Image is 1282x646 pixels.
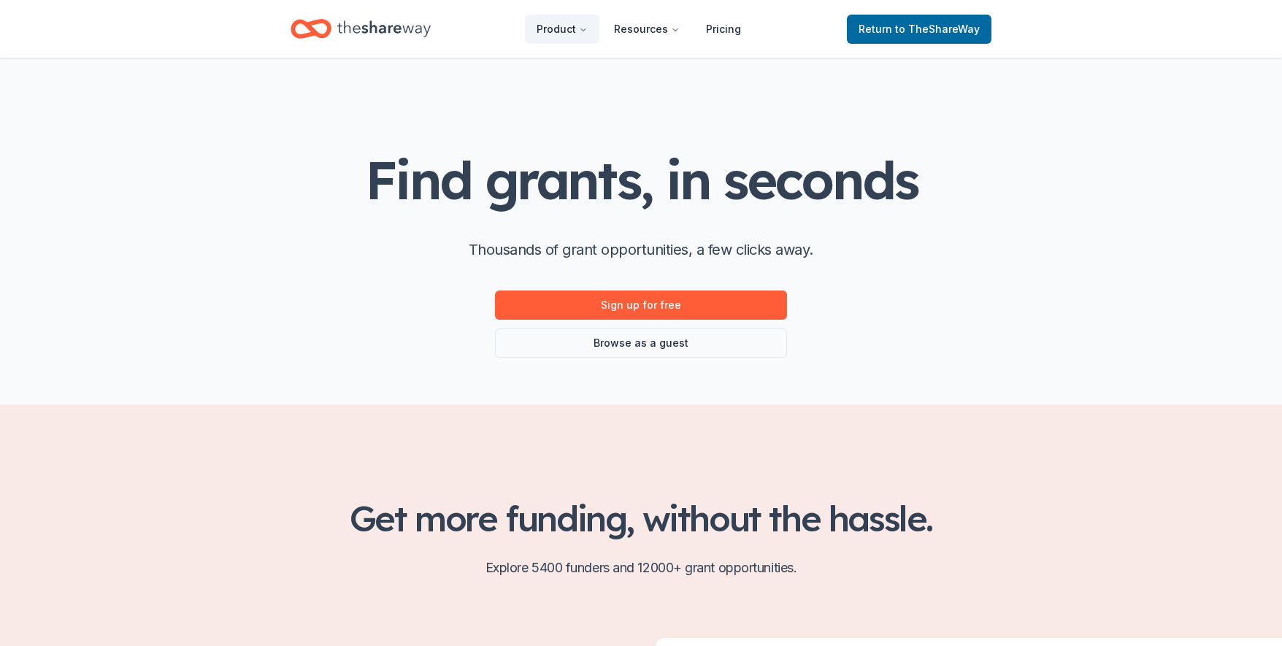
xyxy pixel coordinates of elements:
[525,15,599,44] button: Product
[525,12,753,46] nav: Main
[895,23,980,35] span: to TheShareWay
[694,15,753,44] a: Pricing
[847,15,991,44] a: Returnto TheShareWay
[365,151,917,209] h1: Find grants, in seconds
[495,291,787,320] a: Sign up for free
[495,328,787,358] a: Browse as a guest
[291,12,431,46] a: Home
[859,20,980,38] span: Return
[602,15,691,44] button: Resources
[291,556,991,580] p: Explore 5400 funders and 12000+ grant opportunities.
[291,498,991,539] h2: Get more funding, without the hassle.
[469,238,813,261] p: Thousands of grant opportunities, a few clicks away.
